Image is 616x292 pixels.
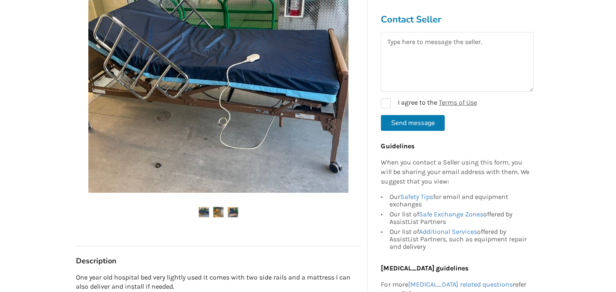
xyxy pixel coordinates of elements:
a: Safe Exchange Zones [419,210,483,218]
a: [MEDICAL_DATA] related questions [408,280,512,288]
a: Safety Tips [400,193,433,201]
h3: Contact Seller [381,14,533,25]
label: I agree to the [381,98,477,108]
div: Our list of offered by AssistList Partners [389,209,529,227]
h3: Description [76,256,361,266]
div: Our list of offered by AssistList Partners, such as equipment repair and delivery [389,227,529,250]
img: hospital bed very lightly used-hospital bed-bedroom equipment-pitt meadows-assistlist-listing [199,207,209,217]
img: hospital bed very lightly used-hospital bed-bedroom equipment-pitt meadows-assistlist-listing [213,207,224,217]
a: Terms of Use [438,98,477,106]
button: Send message [381,115,445,131]
b: Guidelines [381,142,414,150]
p: One year old hospital bed very lightly used it comes with two side rails and a mattress I can als... [76,273,361,292]
b: [MEDICAL_DATA] guidelines [381,264,468,272]
div: Our for email and equipment exchanges [389,193,529,209]
img: hospital bed very lightly used-hospital bed-bedroom equipment-pitt meadows-assistlist-listing [228,207,238,217]
p: When you contact a Seller using this form, you will be sharing your email address with them. We s... [381,158,529,186]
a: Additional Services [419,228,477,236]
